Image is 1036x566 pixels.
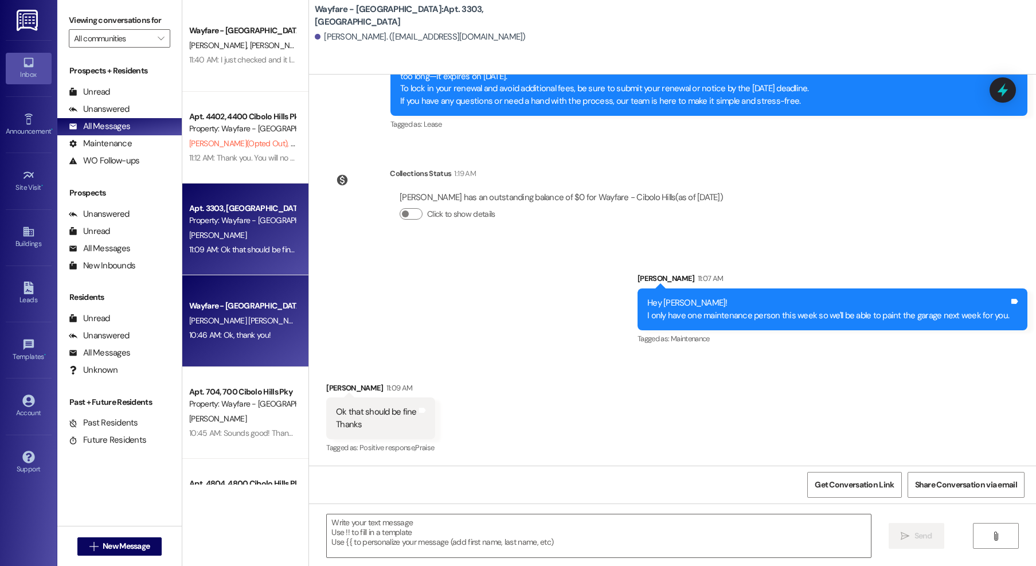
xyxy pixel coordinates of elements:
span: Get Conversation Link [815,479,894,491]
div: Apt. 4804, 4800 Cibolo Hills Pky [189,478,295,490]
div: Unread [69,225,110,237]
span: • [51,126,53,134]
i:  [89,542,98,551]
div: Future Residents [69,434,146,446]
div: Tagged as: [326,439,435,456]
div: Unanswered [69,208,130,220]
button: Share Conversation via email [908,472,1025,498]
div: Unread [69,313,110,325]
a: Inbox [6,53,52,84]
span: New Message [103,540,150,552]
i:  [901,532,909,541]
span: • [41,182,43,190]
div: Prospects [57,187,182,199]
div: WO Follow-ups [69,155,139,167]
span: Share Conversation via email [915,479,1017,491]
div: [PERSON_NAME] [638,272,1027,288]
div: Property: Wayfare - [GEOGRAPHIC_DATA] [189,398,295,410]
b: Wayfare - [GEOGRAPHIC_DATA]: Apt. 3303, [GEOGRAPHIC_DATA] [315,3,544,28]
i:  [158,34,164,43]
div: Unanswered [69,103,130,115]
a: Buildings [6,222,52,253]
div: 11:09 AM [384,382,413,394]
span: Send [914,530,932,542]
div: Tagged as: [390,116,1027,132]
div: 1:19 AM [451,167,475,179]
div: [PERSON_NAME] has an outstanding balance of $0 for Wayfare - Cibolo Hills (as of [DATE]) [400,192,723,204]
div: Collections Status [390,167,451,179]
a: Support [6,447,52,478]
div: Residents [57,291,182,303]
div: Property: Wayfare - [GEOGRAPHIC_DATA] [189,123,295,135]
div: Apt. 3303, [GEOGRAPHIC_DATA] [189,202,295,214]
span: [PERSON_NAME] [189,230,247,240]
div: All Messages [69,243,130,255]
div: [PERSON_NAME]. ([EMAIL_ADDRESS][DOMAIN_NAME]) [315,31,526,43]
span: Lease [424,119,442,129]
button: Send [889,523,944,549]
div: Apt. 4402, 4400 Cibolo Hills Pky [189,111,295,123]
div: 11:12 AM: Thank you. You will no longer receive texts from this thread. Please reply with 'UNSTOP... [189,153,729,163]
div: Past + Future Residents [57,396,182,408]
div: Hey [PERSON_NAME]! I only have one maintenance person this week so we'll be able to paint the gar... [647,297,1009,322]
div: All Messages [69,347,130,359]
a: Account [6,391,52,422]
div: Property: Wayfare - [GEOGRAPHIC_DATA] [189,214,295,227]
input: All communities [74,29,152,48]
span: [PERSON_NAME] [250,40,307,50]
div: Wayfare - [GEOGRAPHIC_DATA] [189,300,295,312]
div: Unknown [69,364,118,376]
span: [PERSON_NAME] [189,413,247,424]
div: [PERSON_NAME] [326,382,435,398]
span: [PERSON_NAME] (Opted Out) [189,138,291,149]
div: 10:45 AM: Sounds good! Thank you! [189,428,308,438]
img: ResiDesk Logo [17,10,40,31]
a: Site Visit • [6,166,52,197]
span: Positive response , [359,443,415,452]
a: Templates • [6,335,52,366]
div: Ok that should be fine Thanks [336,406,417,431]
a: Leads [6,278,52,309]
div: Hi there, We’ve loved having you as part of our community, and we’d be thrilled to have you stay ... [400,46,1009,107]
div: Past Residents [69,417,138,429]
span: Maintenance [671,334,710,343]
div: 10:46 AM: Ok, thank you! [189,330,271,340]
span: Praise [415,443,434,452]
div: All Messages [69,120,130,132]
div: Wayfare - [GEOGRAPHIC_DATA] [189,25,295,37]
button: New Message [77,537,162,556]
div: Apt. 704, 700 Cibolo Hills Pky [189,386,295,398]
label: Viewing conversations for [69,11,170,29]
span: [PERSON_NAME] [189,40,250,50]
span: • [44,351,46,359]
label: Click to show details [427,208,495,220]
div: Unread [69,86,110,98]
div: Tagged as: [638,330,1027,347]
i:  [991,532,1000,541]
div: Maintenance [69,138,132,150]
button: Get Conversation Link [807,472,901,498]
div: 11:07 AM [695,272,724,284]
span: [PERSON_NAME] [PERSON_NAME] [189,315,306,326]
div: New Inbounds [69,260,135,272]
div: Prospects + Residents [57,65,182,77]
div: 11:09 AM: Ok that should be fine Thanks [189,244,320,255]
div: Unanswered [69,330,130,342]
